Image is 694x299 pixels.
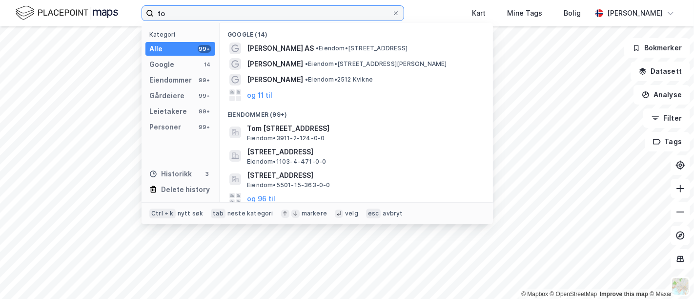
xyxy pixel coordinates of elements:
div: 99+ [198,76,211,84]
span: • [305,76,308,83]
div: Google (14) [220,23,493,41]
input: Søk på adresse, matrikkel, gårdeiere, leietakere eller personer [154,6,392,21]
div: Personer [149,121,181,133]
span: [PERSON_NAME] [247,74,303,85]
button: og 96 til [247,193,275,205]
div: Kategori [149,31,215,38]
a: OpenStreetMap [550,291,597,298]
div: 99+ [198,45,211,53]
a: Improve this map [600,291,648,298]
img: logo.f888ab2527a4732fd821a326f86c7f29.svg [16,4,118,21]
span: [STREET_ADDRESS] [247,146,481,158]
button: Datasett [631,62,690,81]
div: velg [345,210,358,217]
span: Eiendom • 3911-2-124-0-0 [247,134,325,142]
div: nytt søk [178,210,204,217]
span: Eiendom • [STREET_ADDRESS] [316,44,408,52]
span: [PERSON_NAME] AS [247,43,314,54]
button: og 11 til [247,89,272,101]
span: Eiendom • 1103-4-471-0-0 [247,158,326,166]
div: 99+ [198,107,211,115]
div: Bolig [564,7,581,19]
div: 99+ [198,92,211,100]
div: Gårdeiere [149,90,184,102]
div: avbryt [383,210,403,217]
div: Mine Tags [507,7,542,19]
div: markere [302,210,327,217]
div: Eiendommer [149,74,192,86]
div: Kart [472,7,486,19]
div: Alle [149,43,163,55]
span: Tom [STREET_ADDRESS] [247,123,481,134]
span: Eiendom • 5501-15-363-0-0 [247,181,330,189]
span: Eiendom • 2512 Kvikne [305,76,373,84]
div: Eiendommer (99+) [220,103,493,121]
div: 14 [204,61,211,68]
span: • [316,44,319,52]
div: Delete history [161,184,210,195]
span: [PERSON_NAME] [247,58,303,70]
button: Analyse [633,85,690,105]
span: • [305,60,308,67]
a: Mapbox [521,291,548,298]
div: esc [366,209,381,218]
div: 99+ [198,123,211,131]
span: [STREET_ADDRESS] [247,170,481,181]
span: Eiendom • [STREET_ADDRESS][PERSON_NAME] [305,60,447,68]
div: Kontrollprogram for chat [645,252,694,299]
button: Tags [645,132,690,151]
button: Filter [643,108,690,128]
iframe: Chat Widget [645,252,694,299]
div: [PERSON_NAME] [607,7,663,19]
div: Leietakere [149,106,187,117]
div: neste kategori [227,210,273,217]
div: Google [149,59,174,70]
div: 3 [204,170,211,178]
button: Bokmerker [624,38,690,58]
div: Ctrl + k [149,209,176,218]
div: Historikk [149,168,192,180]
div: tab [211,209,225,218]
